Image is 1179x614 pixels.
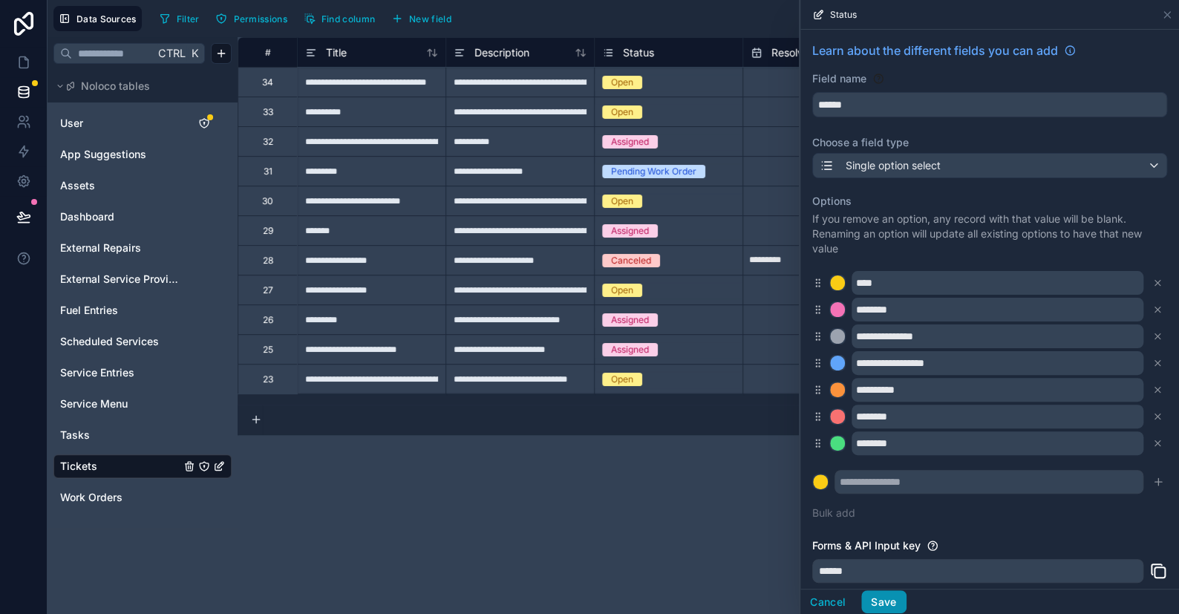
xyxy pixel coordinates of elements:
div: 30 [262,195,273,207]
a: Scheduled Services [60,334,180,349]
span: Find column [321,13,375,25]
a: Dashboard [60,209,180,224]
a: User [60,116,180,131]
a: Learn about the different fields you can add [812,42,1076,59]
a: Tasks [60,428,180,442]
span: New field [409,13,451,25]
span: Dashboard [60,209,114,224]
div: 26 [263,314,273,326]
span: Status [830,9,857,21]
span: Assets [60,178,95,193]
a: App Suggestions [60,147,180,162]
span: Service Menu [60,396,128,411]
div: Canceled [611,254,651,267]
div: Tasks [53,423,232,447]
div: User [53,111,232,135]
span: Work Orders [60,490,123,505]
div: 27 [263,284,273,296]
div: 25 [263,344,273,356]
div: Tickets [53,454,232,478]
div: 31 [264,166,272,177]
span: Fuel Entries [60,303,118,318]
div: 33 [263,106,273,118]
div: External Service Providers [53,267,232,291]
div: 32 [263,136,273,148]
div: Open [611,76,633,89]
span: Tasks [60,428,90,442]
div: Pending Work Order [611,165,696,178]
label: Choose a field type [812,135,1167,150]
label: Forms & API Input key [812,538,921,553]
span: Description [474,45,529,60]
div: Open [611,373,633,386]
span: K [189,48,200,59]
div: 29 [263,225,273,237]
div: # [249,47,286,58]
span: Data Sources [76,13,137,25]
p: If you remove an option, any record with that value will be blank. Renaming an option will update... [812,212,1167,256]
div: Open [611,105,633,119]
span: Tickets [60,459,97,474]
label: Options [812,194,1167,209]
div: Dashboard [53,205,232,229]
div: Work Orders [53,486,232,509]
button: Single option select [812,153,1167,178]
a: Service Entries [60,365,180,380]
span: Scheduled Services [60,334,159,349]
span: Permissions [233,13,287,25]
span: External Repairs [60,241,141,255]
span: Learn about the different fields you can add [812,42,1058,59]
div: Assigned [611,313,649,327]
div: Assets [53,174,232,197]
span: Service Entries [60,365,134,380]
span: Resolved At [771,45,830,60]
a: Fuel Entries [60,303,180,318]
div: Assigned [611,135,649,148]
button: Noloco tables [53,76,223,97]
a: External Repairs [60,241,180,255]
span: Noloco tables [81,79,150,94]
div: Assigned [611,343,649,356]
span: User [60,116,83,131]
div: Service Entries [53,361,232,385]
div: Assigned [611,224,649,238]
a: Permissions [210,7,298,30]
span: Title [326,45,347,60]
div: 34 [262,76,273,88]
span: Status [623,45,654,60]
span: Filter [177,13,200,25]
a: Tickets [60,459,180,474]
div: 28 [263,255,273,267]
div: Scheduled Services [53,330,232,353]
span: Single option select [846,158,941,173]
button: Save [861,590,906,614]
button: Bulk add [812,506,855,520]
button: Filter [154,7,205,30]
div: Service Menu [53,392,232,416]
a: Work Orders [60,490,180,505]
div: 23 [263,373,273,385]
a: External Service Providers [60,272,180,287]
span: App Suggestions [60,147,146,162]
button: Cancel [800,590,855,614]
a: Assets [60,178,180,193]
div: App Suggestions [53,143,232,166]
a: Service Menu [60,396,180,411]
div: External Repairs [53,236,232,260]
button: New field [386,7,457,30]
button: Find column [298,7,380,30]
button: Permissions [210,7,292,30]
label: Field name [812,71,866,86]
button: Data Sources [53,6,142,31]
div: Open [611,195,633,208]
div: Open [611,284,633,297]
span: Ctrl [157,44,187,62]
div: Fuel Entries [53,298,232,322]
